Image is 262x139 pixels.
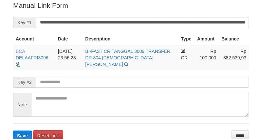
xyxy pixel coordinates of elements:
[17,133,28,138] span: Save
[85,49,170,67] a: BI-FAST CR TANGGAL 3009 TRANSFER DR 804 [DEMOGRAPHIC_DATA][PERSON_NAME]
[178,33,195,45] th: Type
[195,33,219,45] th: Amount
[13,77,36,88] span: Key #2
[13,93,31,117] span: Note
[16,49,25,54] span: BCA
[195,45,219,70] td: Rp 100.000
[181,55,188,60] span: CR
[37,133,59,138] span: Reset Link
[13,17,36,28] span: Key #1
[13,1,249,10] p: Manual Link Form
[16,62,20,67] a: Copy DELAAFRI3096 to clipboard
[13,33,55,45] th: Account
[83,33,178,45] th: Description
[219,33,249,45] th: Balance
[55,45,83,70] td: [DATE] 23:56:23
[16,55,48,60] a: DELAAFRI3096
[219,45,249,70] td: Rp 382.539,93
[55,33,83,45] th: Date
